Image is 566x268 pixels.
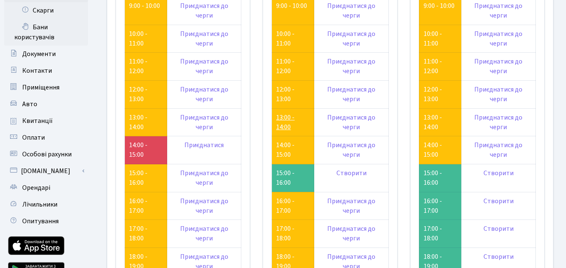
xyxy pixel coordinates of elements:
a: 16:00 - 17:00 [276,197,295,215]
span: Опитування [22,217,59,226]
a: Приєднатися до черги [327,224,375,243]
a: Скарги [4,2,88,19]
a: Квитанції [4,112,88,129]
a: Приєднатися до черги [474,113,522,132]
a: Особові рахунки [4,146,88,163]
a: 9:00 - 10:00 [424,1,455,10]
a: Опитування [4,213,88,230]
a: 14:00 - 15:00 [276,140,295,159]
td: 15:00 - 16:00 [272,164,314,192]
a: 14:00 - 15:00 [424,140,442,159]
a: Приєднатися до черги [327,57,375,76]
a: Бани користувачів [4,19,88,46]
a: Приєднатися до черги [180,113,228,132]
span: Оплати [22,133,45,142]
a: 15:00 - 16:00 [129,168,147,187]
a: Приміщення [4,79,88,96]
a: Оплати [4,129,88,146]
span: Квитанції [22,116,53,125]
a: Приєднатися до черги [180,168,228,187]
a: Приєднатися до черги [474,29,522,48]
a: Створити [483,197,514,206]
a: Приєднатися до черги [180,85,228,104]
a: 13:00 - 14:00 [424,113,442,132]
a: 12:00 - 13:00 [129,85,147,104]
a: Приєднатися до черги [327,197,375,215]
td: 15:00 - 16:00 [419,164,461,192]
a: Приєднатися до черги [180,224,228,243]
a: 10:00 - 11:00 [276,29,295,48]
a: Авто [4,96,88,112]
a: Орендарі [4,179,88,196]
a: 16:00 - 17:00 [129,197,147,215]
a: Приєднатися до черги [474,140,522,159]
a: 13:00 - 14:00 [129,113,147,132]
a: 9:00 - 10:00 [129,1,160,10]
a: 17:00 - 18:00 [276,224,295,243]
a: [DOMAIN_NAME] [4,163,88,179]
a: 14:00 - 15:00 [129,140,147,159]
span: Контакти [22,66,52,75]
a: Документи [4,46,88,62]
a: Приєднатися до черги [327,1,375,20]
a: Приєднатися до черги [327,29,375,48]
td: 17:00 - 18:00 [419,220,461,248]
a: Створити [336,168,367,178]
a: Контакти [4,62,88,79]
span: Лічильники [22,200,57,209]
a: Приєднатися до черги [474,1,522,20]
span: Приміщення [22,83,59,92]
span: Особові рахунки [22,150,72,159]
a: Приєднатися до черги [474,57,522,76]
a: 11:00 - 12:00 [276,57,295,76]
a: Приєднатися до черги [474,85,522,104]
span: Авто [22,100,37,109]
a: 10:00 - 11:00 [129,29,147,48]
a: Приєднатися до черги [327,113,375,132]
a: Приєднатися до черги [180,57,228,76]
a: Приєднатися до черги [327,85,375,104]
a: Приєднатися до черги [180,197,228,215]
a: Приєднатися до черги [327,140,375,159]
a: Приєднатися [184,140,224,150]
a: 13:00 - 14:00 [276,113,295,132]
span: Документи [22,49,56,59]
a: 9:00 - 10:00 [276,1,307,10]
td: 16:00 - 17:00 [419,192,461,220]
a: Створити [483,252,514,261]
a: Приєднатися до черги [180,1,228,20]
a: Приєднатися до черги [180,29,228,48]
a: 17:00 - 18:00 [129,224,147,243]
span: Орендарі [22,183,50,192]
a: 11:00 - 12:00 [129,57,147,76]
a: 12:00 - 13:00 [424,85,442,104]
a: Лічильники [4,196,88,213]
a: 11:00 - 12:00 [424,57,442,76]
a: Створити [483,224,514,233]
a: Створити [483,168,514,178]
a: 12:00 - 13:00 [276,85,295,104]
a: 10:00 - 11:00 [424,29,442,48]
